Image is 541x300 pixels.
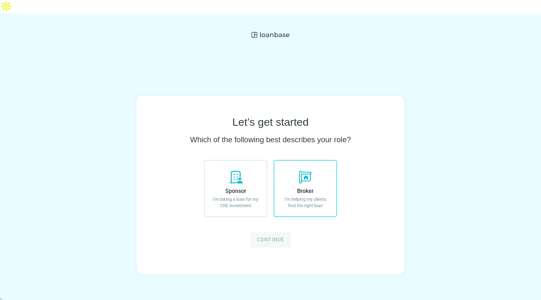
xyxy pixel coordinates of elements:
button: Continue [250,232,291,247]
p: I'm helping my clients find the right loan [281,196,330,209]
h1: Let’s get started [232,116,308,128]
span: Broker [297,188,314,194]
span: Sponsor [225,188,246,194]
p: I'm taking a loan for my CRE investment [211,196,260,209]
h2: Which of the following best describes your role? [190,135,351,145]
